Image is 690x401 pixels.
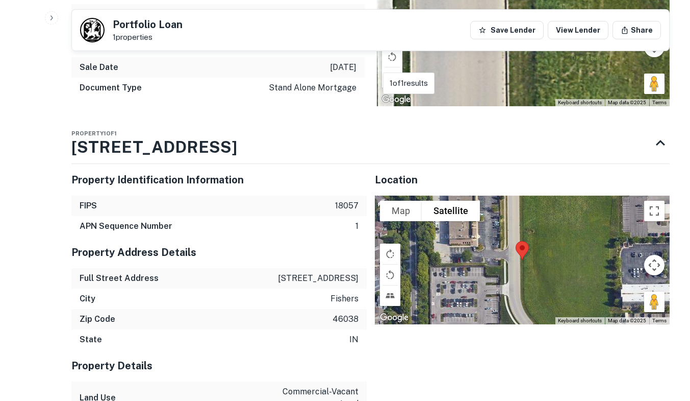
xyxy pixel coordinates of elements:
[71,135,237,159] h3: [STREET_ADDRESS]
[548,21,608,39] a: View Lender
[558,317,602,324] button: Keyboard shortcuts
[380,286,400,306] button: Tilt map
[377,311,411,324] img: Google
[330,293,359,305] p: fishers
[644,292,665,312] button: Drag Pegman onto the map to open Street View
[379,93,413,106] a: Open this area in Google Maps (opens a new window)
[644,201,665,221] button: Toggle fullscreen view
[330,61,356,74] p: [DATE]
[71,172,367,187] h5: Property Identification Information
[608,318,646,323] span: Map data ©2025
[80,200,97,212] h6: FIPS
[644,255,665,275] button: Map camera controls
[269,82,356,94] p: stand alone mortgage
[265,8,356,33] p: [PERSON_NAME] facilities llc
[80,293,95,305] h6: City
[80,82,142,94] h6: Document Type
[375,172,670,187] h5: Location
[558,99,602,106] button: Keyboard shortcuts
[71,130,117,136] span: Property 1 of 1
[349,334,359,346] p: in
[71,358,367,373] h5: Property Details
[355,220,359,232] p: 1
[335,200,359,212] p: 18057
[390,77,428,89] p: 1 of 1 results
[333,313,359,325] p: 46038
[379,93,413,106] img: Google
[80,313,115,325] h6: Zip Code
[612,21,661,39] button: Share
[380,201,422,221] button: Show street map
[80,334,102,346] h6: State
[382,46,402,67] button: Rotate map counterclockwise
[652,318,667,323] a: Terms
[644,74,665,94] button: Drag Pegman onto the map to open Street View
[377,311,411,324] a: Open this area in Google Maps (opens a new window)
[608,100,646,105] span: Map data ©2025
[382,67,402,88] button: Tilt map
[652,100,667,105] a: Terms
[113,33,183,42] p: 1 properties
[113,19,183,30] h5: Portfolio Loan
[80,61,118,74] h6: Sale Date
[470,21,544,39] button: Save Lender
[80,272,159,285] h6: Full Street Address
[422,201,480,221] button: Show satellite imagery
[71,245,367,260] h5: Property Address Details
[80,220,172,232] h6: APN Sequence Number
[71,123,670,163] div: Property1of1[STREET_ADDRESS]
[380,244,400,264] button: Rotate map clockwise
[278,272,359,285] p: [STREET_ADDRESS]
[380,265,400,285] button: Rotate map counterclockwise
